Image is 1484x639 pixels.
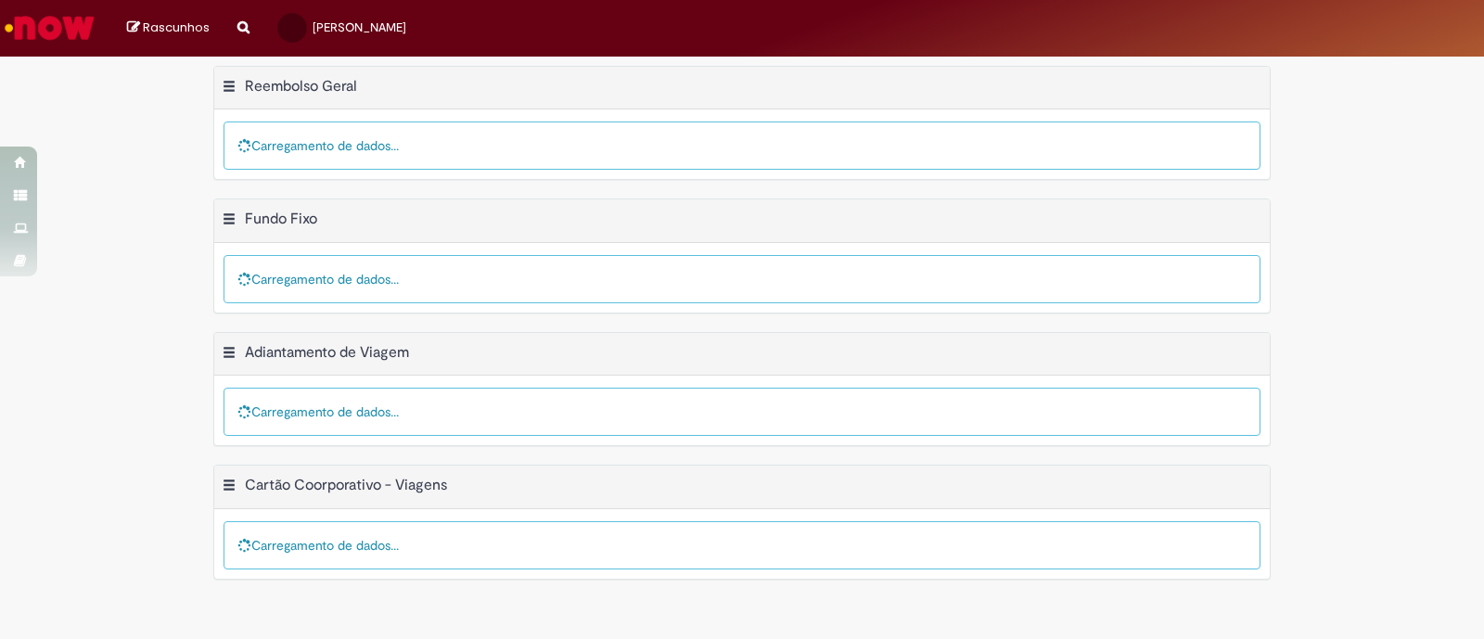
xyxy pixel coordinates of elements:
[245,343,409,362] h2: Adiantamento de Viagem
[245,77,357,96] h2: Reembolso Geral
[222,77,237,101] button: Reembolso Geral Menu de contexto
[224,255,1260,303] div: Carregamento de dados...
[222,476,237,500] button: Cartão Coorporativo - Viagens Menu de contexto
[222,343,237,367] button: Adiantamento de Viagem Menu de contexto
[2,9,97,46] img: ServiceNow
[224,121,1260,170] div: Carregamento de dados...
[222,210,237,234] button: Fundo Fixo Menu de contexto
[245,210,317,228] h2: Fundo Fixo
[245,477,447,495] h2: Cartão Coorporativo - Viagens
[127,19,210,37] a: Rascunhos
[313,19,406,35] span: [PERSON_NAME]
[224,521,1260,569] div: Carregamento de dados...
[224,388,1260,436] div: Carregamento de dados...
[143,19,210,36] span: Rascunhos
